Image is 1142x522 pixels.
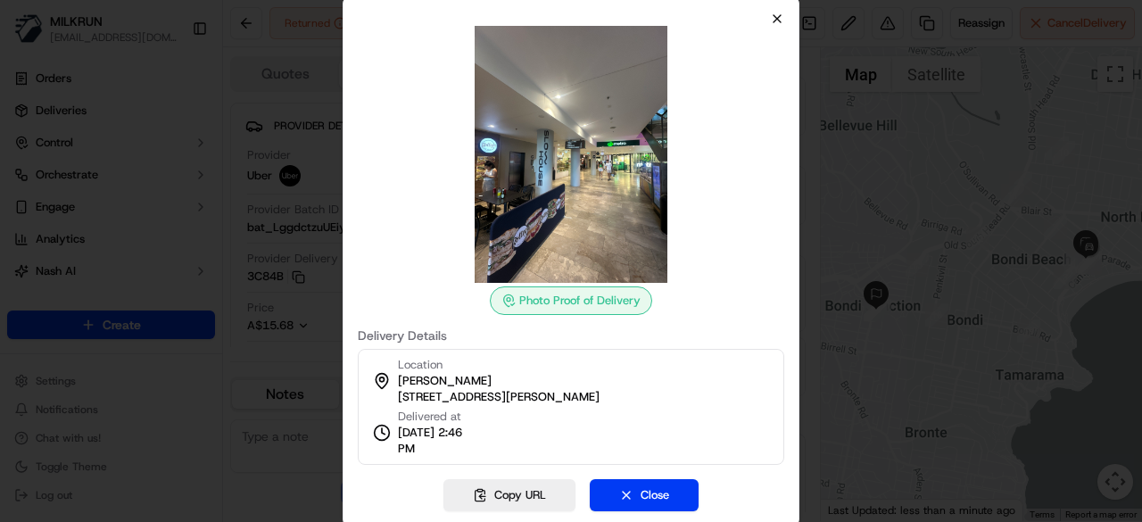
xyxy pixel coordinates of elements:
button: Copy URL [443,479,575,511]
span: [DATE] 2:46 PM [398,425,480,457]
div: Photo Proof of Delivery [490,286,652,315]
span: Location [398,357,443,373]
span: [STREET_ADDRESS][PERSON_NAME] [398,389,600,405]
label: Delivery Details [358,329,784,342]
span: Delivered at [398,409,480,425]
img: photo_proof_of_delivery image [443,26,699,283]
span: [PERSON_NAME] [398,373,492,389]
button: Close [590,479,699,511]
